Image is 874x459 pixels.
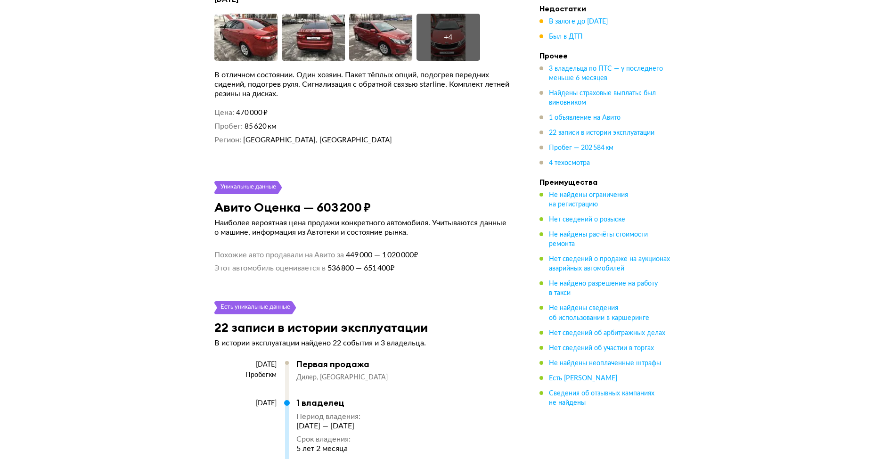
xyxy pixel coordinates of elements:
[539,4,671,13] h4: Недостатки
[326,263,394,273] span: 536 800 — 651 400 ₽
[214,250,344,260] span: Похожие авто продавали на Авито за
[549,130,654,136] span: 22 записи в истории эксплуатации
[296,444,374,453] div: 5 лет 2 месяца
[549,390,654,406] span: Сведения об отзывных кампаниях не найдены
[282,14,345,61] img: Car Photo
[214,263,326,273] span: Этот автомобиль оценивается в
[214,14,278,61] img: Car Photo
[214,399,277,408] div: [DATE]
[243,137,392,144] span: [GEOGRAPHIC_DATA], [GEOGRAPHIC_DATA]
[549,280,658,296] span: Не найдено разрешение на работу в такси
[296,374,320,381] span: Дилер
[214,361,277,369] div: [DATE]
[344,250,418,260] span: 449 000 — 1 020 000 ₽
[549,256,670,272] span: Нет сведений о продаже на аукционах аварийных автомобилей
[320,374,388,381] span: [GEOGRAPHIC_DATA]
[214,122,243,131] dt: Пробег
[549,160,590,166] span: 4 техосмотра
[214,218,511,237] p: Наиболее вероятная цена продажи конкретного автомобиля. Учитываются данные о машине, информация и...
[214,70,511,98] div: В отличном состоянии. Один хозяин. Пакет тёплых опций, подогрев передних сидений, подогрев руля. ...
[296,398,374,408] div: 1 владелец
[549,329,665,336] span: Нет сведений об арбитражных делах
[549,115,621,121] span: 1 объявление на Авито
[214,200,371,214] h3: Авито Оценка — 603 200 ₽
[214,371,277,379] div: Пробег км
[549,18,608,25] span: В залоге до [DATE]
[214,338,511,348] p: В истории эксплуатации найдено 22 события и 3 владельца.
[549,305,649,321] span: Не найдены сведения об использовании в каршеринге
[444,33,452,42] div: + 4
[549,216,625,223] span: Нет сведений о розыске
[549,231,648,247] span: Не найдены расчёты стоимости ремонта
[549,33,583,40] span: Был в ДТП
[220,181,277,194] div: Уникальные данные
[236,109,268,116] span: 470 000 ₽
[549,344,654,351] span: Нет сведений об участии в торгах
[214,135,241,145] dt: Регион
[296,359,502,369] div: Первая продажа
[549,375,617,381] span: Есть [PERSON_NAME]
[549,66,663,82] span: 3 владельца по ПТС — у последнего меньше 6 месяцев
[214,320,428,335] h3: 22 записи в истории эксплуатации
[296,421,374,431] div: [DATE] — [DATE]
[220,301,291,314] div: Есть уникальные данные
[539,51,671,60] h4: Прочее
[549,360,661,366] span: Не найдены неоплаченные штрафы
[549,145,613,151] span: Пробег — 202 584 км
[296,434,374,444] div: Срок владения :
[296,412,374,421] div: Период владения :
[245,123,277,130] span: 85 620 км
[549,90,656,106] span: Найдены страховые выплаты: был виновником
[214,108,234,118] dt: Цена
[549,192,628,208] span: Не найдены ограничения на регистрацию
[539,177,671,187] h4: Преимущества
[349,14,413,61] img: Car Photo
